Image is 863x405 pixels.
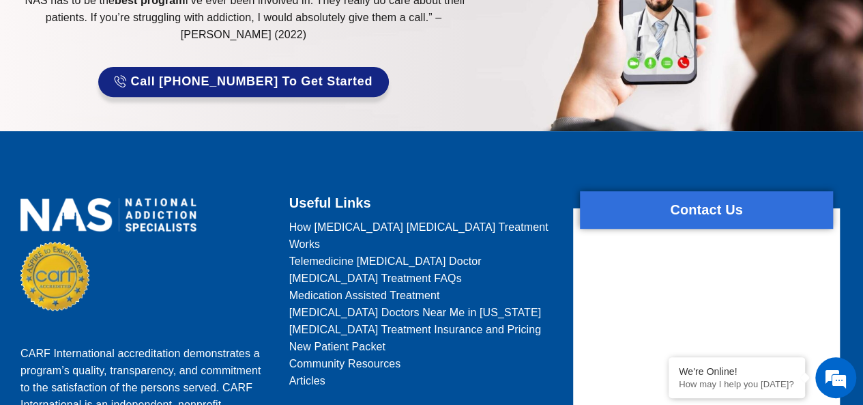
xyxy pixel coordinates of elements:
span: Articles [289,372,325,389]
img: CARF Seal [20,242,89,311]
p: How may I help you today? [679,379,795,389]
div: Navigation go back [15,70,35,91]
span: We're online! [79,117,188,255]
h2: Useful Links [289,191,557,215]
span: Telemedicine [MEDICAL_DATA] Doctor [289,253,482,270]
div: We're Online! [679,366,795,377]
div: Chat with us now [91,72,250,89]
div: Minimize live chat window [224,7,257,40]
span: New Patient Packet [289,338,385,355]
a: [MEDICAL_DATA] Doctors Near Me in [US_STATE] [289,304,557,321]
textarea: Type your message and hit 'Enter' [7,264,260,312]
span: [MEDICAL_DATA] Treatment FAQs [289,270,462,287]
span: [MEDICAL_DATA] Doctors Near Me in [US_STATE] [289,304,542,321]
img: national addiction specialists online suboxone doctors clinic for opioid addiction treatment [20,198,196,232]
a: Community Resources [289,355,557,372]
span: [MEDICAL_DATA] Treatment Insurance and Pricing [289,321,542,338]
a: [MEDICAL_DATA] Treatment Insurance and Pricing [289,321,557,338]
h2: Contact Us [580,198,833,222]
a: Call [PHONE_NUMBER] to Get Started [98,67,389,97]
a: How [MEDICAL_DATA] [MEDICAL_DATA] Treatment Works [289,219,557,253]
a: Telemedicine [MEDICAL_DATA] Doctor [289,253,557,270]
a: [MEDICAL_DATA] Treatment FAQs [289,270,557,287]
a: New Patient Packet [289,338,557,355]
a: Articles [289,372,557,389]
span: Community Resources [289,355,401,372]
span: Call [PHONE_NUMBER] to Get Started [130,75,372,89]
span: Medication Assisted Treatment [289,287,440,304]
a: Medication Assisted Treatment [289,287,557,304]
